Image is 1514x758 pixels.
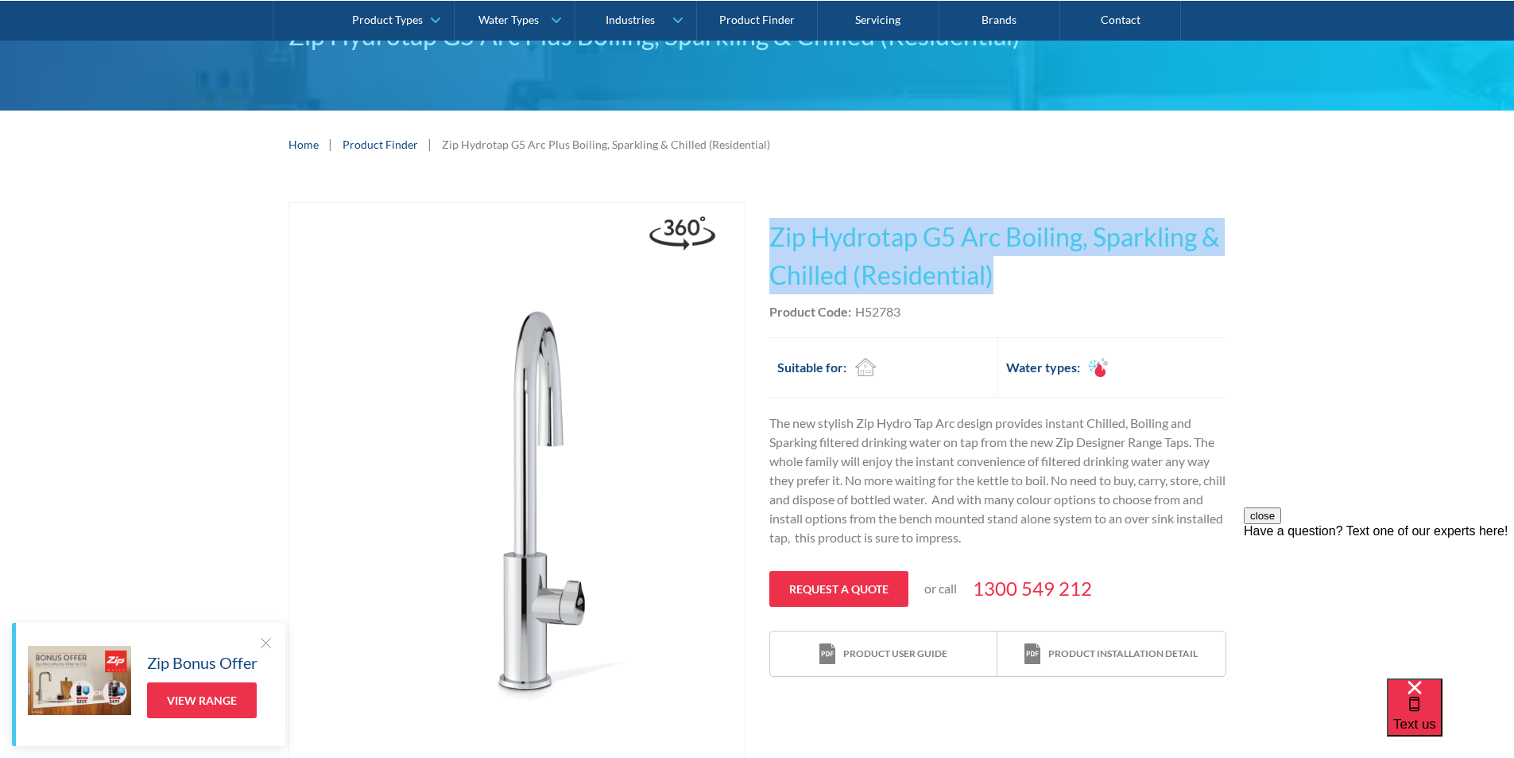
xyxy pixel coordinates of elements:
a: Product Finder [343,136,418,153]
div: | [327,134,335,154]
a: Home [288,136,319,153]
div: | [426,134,434,154]
a: 1300 549 212 [973,574,1092,603]
a: print iconProduct user guide [770,632,997,677]
div: Zip Hydrotap G5 Arc Plus Boiling, Sparkling & Chilled (Residential) [442,136,770,153]
div: Product Types [352,13,423,26]
h2: Water types: [1006,358,1080,377]
h2: Suitable for: [777,358,846,377]
h5: Zip Bonus Offer [147,651,257,674]
a: View Range [147,682,257,718]
iframe: podium webchat widget bubble [1387,678,1514,758]
div: Product installation detail [1048,647,1198,661]
p: or call [924,579,957,598]
a: print iconProduct installation detail [997,632,1225,677]
div: Industries [606,13,655,26]
div: H52783 [855,302,900,321]
div: Water Types [478,13,539,26]
a: Request a quote [769,571,908,607]
strong: Product Code: [769,304,851,319]
iframe: podium webchat widget prompt [1244,507,1514,698]
div: Product user guide [843,647,947,661]
img: Zip Bonus Offer [28,646,131,715]
h1: Zip Hydrotap G5 Arc Boiling, Sparkling & Chilled (Residential) [769,218,1226,294]
p: The new stylish Zip Hydro Tap Arc design provides instant Chilled, Boiling and Sparking filtered ... [769,414,1226,547]
img: print icon [1024,643,1040,665]
img: print icon [819,643,835,665]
